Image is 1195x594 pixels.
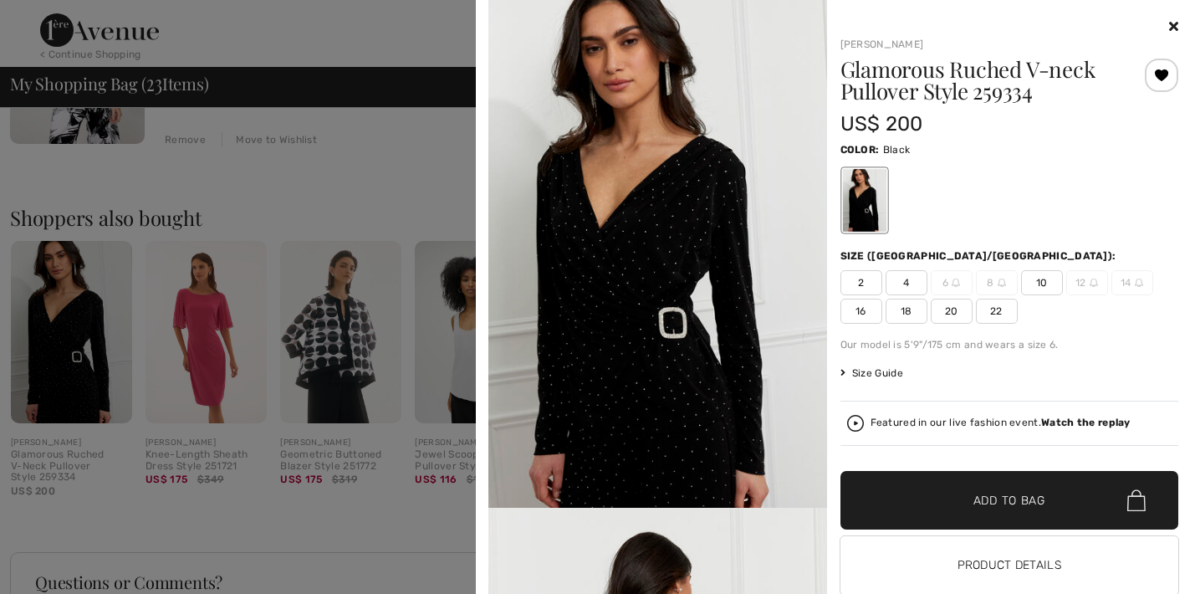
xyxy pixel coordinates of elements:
img: Bag.svg [1127,489,1146,511]
span: Help [38,12,73,27]
h1: Glamorous Ruched V-neck Pullover Style 259334 [840,59,1122,102]
button: Add to Bag [840,471,1179,530]
span: Add to Bag [973,492,1045,510]
strong: Watch the replay [1041,417,1131,428]
div: Our model is 5'9"/175 cm and wears a size 6. [840,337,1179,352]
div: Featured in our live fashion event. [871,417,1131,428]
a: [PERSON_NAME] [840,38,924,50]
span: 22 [976,299,1018,324]
img: ring-m.svg [1090,279,1098,287]
span: 14 [1111,270,1153,295]
div: Black [842,169,886,232]
span: Black [883,144,911,156]
span: 12 [1066,270,1108,295]
span: 16 [840,299,882,324]
img: ring-m.svg [952,279,960,287]
span: 8 [976,270,1018,295]
span: Color: [840,144,880,156]
span: 4 [886,270,927,295]
span: US$ 200 [840,112,923,136]
img: ring-m.svg [1135,279,1143,287]
img: Watch the replay [847,415,864,432]
div: Size ([GEOGRAPHIC_DATA]/[GEOGRAPHIC_DATA]): [840,248,1120,264]
span: 2 [840,270,882,295]
span: 18 [886,299,927,324]
span: 20 [931,299,973,324]
span: 10 [1021,270,1063,295]
span: 6 [931,270,973,295]
span: Size Guide [840,366,903,381]
img: ring-m.svg [998,279,1006,287]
